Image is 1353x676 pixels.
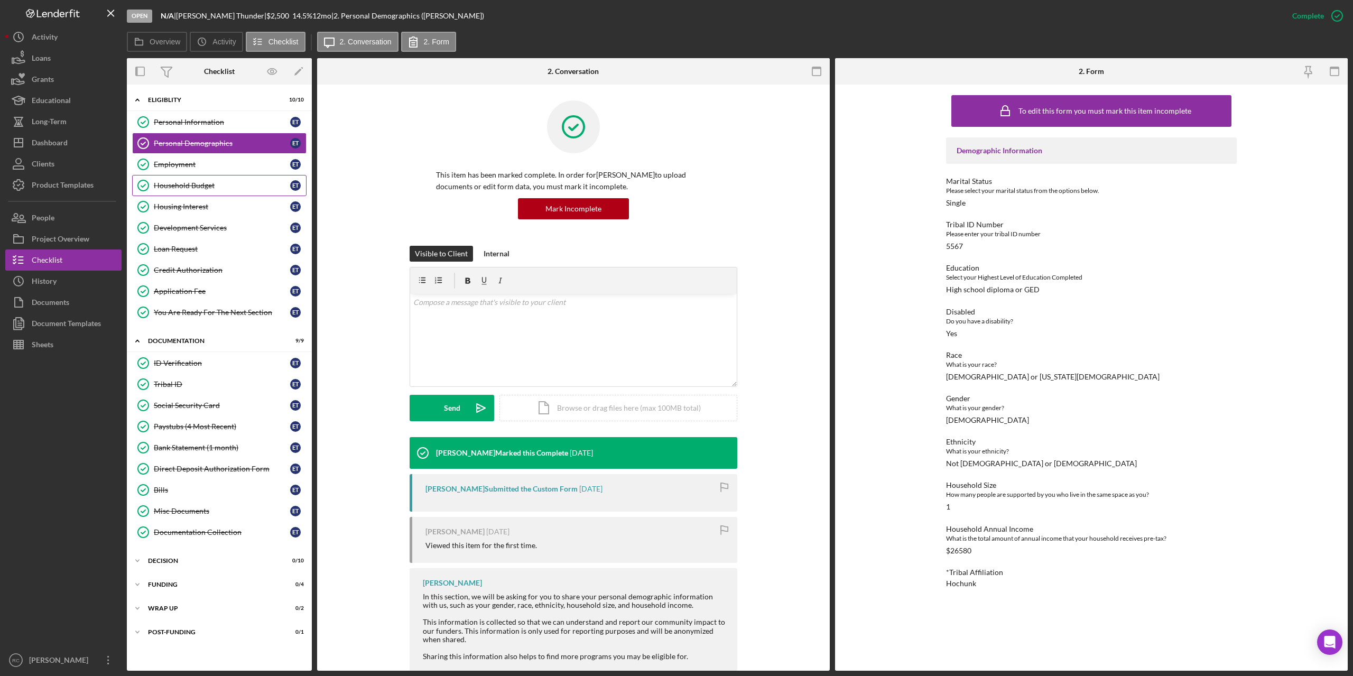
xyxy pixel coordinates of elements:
div: Personal Information [154,118,290,126]
div: E T [290,379,301,390]
div: 14.5 % [292,12,312,20]
a: Bank Statement (1 month)ET [132,437,307,458]
div: E T [290,244,301,254]
div: [PERSON_NAME] [423,579,482,587]
button: Internal [478,246,515,262]
div: Open Intercom Messenger [1317,629,1342,655]
div: In this section, we will be asking for you to share your personal demographic information with us... [423,592,727,609]
div: Complete [1292,5,1324,26]
button: People [5,207,122,228]
a: ID VerificationET [132,353,307,374]
div: Funding [148,581,277,588]
div: E T [290,527,301,538]
div: Loan Request [154,245,290,253]
div: E T [290,117,301,127]
label: 2. Form [424,38,449,46]
a: Housing InterestET [132,196,307,217]
label: Activity [212,38,236,46]
button: Educational [5,90,122,111]
button: Product Templates [5,174,122,196]
div: Household Size [946,481,1237,489]
div: Ethnicity [946,438,1237,446]
div: 10 / 10 [285,97,304,103]
div: Please enter your tribal ID number [946,229,1237,239]
div: Documentation Collection [154,528,290,536]
label: Overview [150,38,180,46]
div: Product Templates [32,174,94,198]
div: [DEMOGRAPHIC_DATA] [946,416,1029,424]
div: E T [290,307,301,318]
a: Sheets [5,334,122,355]
div: Personal Demographics [154,139,290,147]
div: Long-Term [32,111,67,135]
button: Document Templates [5,313,122,334]
div: Sheets [32,334,53,358]
div: E T [290,159,301,170]
div: Please select your marital status from the options below. [946,186,1237,196]
b: N/A [161,11,174,20]
div: Housing Interest [154,202,290,211]
div: 5567 [946,242,963,251]
div: [PERSON_NAME] [425,527,485,536]
div: Disabled [946,308,1237,316]
div: Household Annual Income [946,525,1237,533]
div: Development Services [154,224,290,232]
div: [DEMOGRAPHIC_DATA] or [US_STATE][DEMOGRAPHIC_DATA] [946,373,1160,381]
a: History [5,271,122,292]
div: E T [290,223,301,233]
div: Post-Funding [148,629,277,635]
div: E T [290,138,301,149]
div: What is your gender? [946,403,1237,413]
button: Checklist [246,32,305,52]
a: Personal InformationET [132,112,307,133]
div: 2. Conversation [548,67,599,76]
div: To edit this form you must mark this item incomplete [1018,107,1191,115]
a: Clients [5,153,122,174]
a: You Are Ready For The Next SectionET [132,302,307,323]
p: This item has been marked complete. In order for [PERSON_NAME] to upload documents or edit form d... [436,169,711,193]
div: E T [290,265,301,275]
a: Social Security CardET [132,395,307,416]
label: Checklist [268,38,299,46]
div: 9 / 9 [285,338,304,344]
a: Documentation CollectionET [132,522,307,543]
div: [PERSON_NAME] Thunder | [176,12,266,20]
div: | [161,12,176,20]
div: Application Fee [154,287,290,295]
button: Activity [190,32,243,52]
button: 2. Conversation [317,32,399,52]
div: Demographic Information [957,146,1226,155]
a: BillsET [132,479,307,501]
div: [PERSON_NAME] Submitted the Custom Form [425,485,578,493]
div: E T [290,400,301,411]
div: E T [290,201,301,212]
button: 2. Form [401,32,456,52]
div: High school diploma or GED [946,285,1040,294]
button: Complete [1282,5,1348,26]
div: People [32,207,54,231]
a: Grants [5,69,122,90]
div: Visible to Client [415,246,468,262]
div: $26580 [946,547,971,555]
div: Checklist [204,67,235,76]
div: E T [290,442,301,453]
div: 2. Form [1079,67,1104,76]
div: Checklist [32,249,62,273]
a: Personal DemographicsET [132,133,307,154]
div: You Are Ready For The Next Section [154,308,290,317]
div: Educational [32,90,71,114]
a: Direct Deposit Authorization FormET [132,458,307,479]
div: 0 / 1 [285,629,304,635]
div: Employment [154,160,290,169]
button: Overview [127,32,187,52]
div: | 2. Personal Demographics ([PERSON_NAME]) [331,12,484,20]
div: Viewed this item for the first time. [425,541,537,550]
div: Paystubs (4 Most Recent) [154,422,290,431]
div: Credit Authorization [154,266,290,274]
div: Document Templates [32,313,101,337]
div: Project Overview [32,228,89,252]
div: Do you have a disability? [946,316,1237,327]
div: 0 / 10 [285,558,304,564]
div: 0 / 2 [285,605,304,612]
